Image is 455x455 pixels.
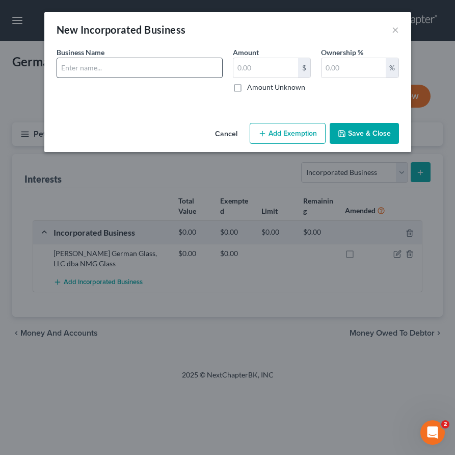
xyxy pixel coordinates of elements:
iframe: Intercom live chat [420,420,445,445]
input: 0.00 [233,58,298,78]
div: New Incorporated Business [57,22,186,37]
div: $ [298,58,310,78]
input: 0.00 [322,58,386,78]
button: Cancel [207,124,246,144]
span: Business Name [57,48,104,57]
button: Save & Close [330,123,399,144]
input: Enter name... [57,58,222,78]
button: Add Exemption [250,123,326,144]
button: × [392,23,399,36]
span: 2 [441,420,449,428]
div: % [386,58,398,78]
label: Ownership % [321,47,363,58]
label: Amount Unknown [247,82,305,92]
label: Amount [233,47,259,58]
